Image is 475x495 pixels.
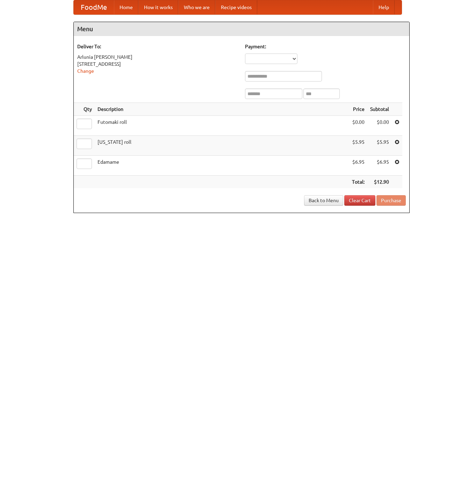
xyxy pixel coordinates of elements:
[349,116,367,136] td: $0.00
[367,176,392,189] th: $12.90
[349,176,367,189] th: Total:
[74,0,114,14] a: FoodMe
[215,0,257,14] a: Recipe videos
[95,136,349,156] td: [US_STATE] roll
[373,0,395,14] a: Help
[367,136,392,156] td: $5.95
[344,195,375,206] a: Clear Cart
[138,0,178,14] a: How it works
[77,43,238,50] h5: Deliver To:
[95,103,349,116] th: Description
[77,54,238,61] div: Arlunia [PERSON_NAME]
[349,103,367,116] th: Price
[304,195,343,206] a: Back to Menu
[74,22,409,36] h4: Menu
[178,0,215,14] a: Who we are
[77,68,94,74] a: Change
[95,156,349,176] td: Edamame
[349,136,367,156] td: $5.95
[77,61,238,68] div: [STREET_ADDRESS]
[95,116,349,136] td: Futomaki roll
[367,116,392,136] td: $0.00
[349,156,367,176] td: $6.95
[367,156,392,176] td: $6.95
[376,195,406,206] button: Purchase
[367,103,392,116] th: Subtotal
[245,43,406,50] h5: Payment:
[74,103,95,116] th: Qty
[114,0,138,14] a: Home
